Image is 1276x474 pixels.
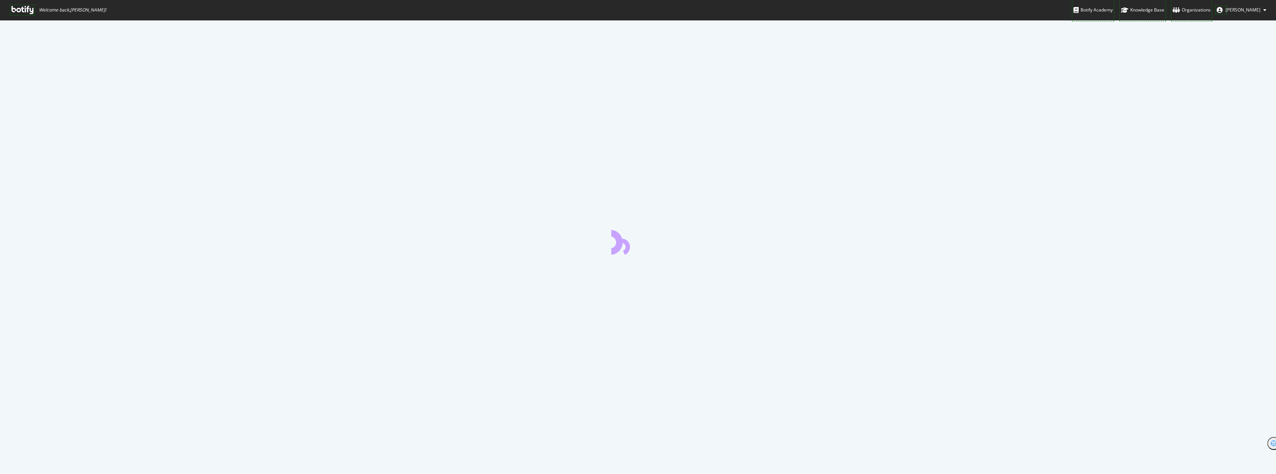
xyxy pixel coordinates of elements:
div: Organizations [1173,6,1211,14]
div: animation [611,228,665,255]
span: Eduardo Guerrero [1226,7,1260,13]
div: Botify Academy [1073,6,1113,14]
button: [PERSON_NAME] [1211,4,1272,16]
div: Knowledge Base [1121,6,1164,14]
span: Welcome back, [PERSON_NAME] ! [39,7,106,13]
